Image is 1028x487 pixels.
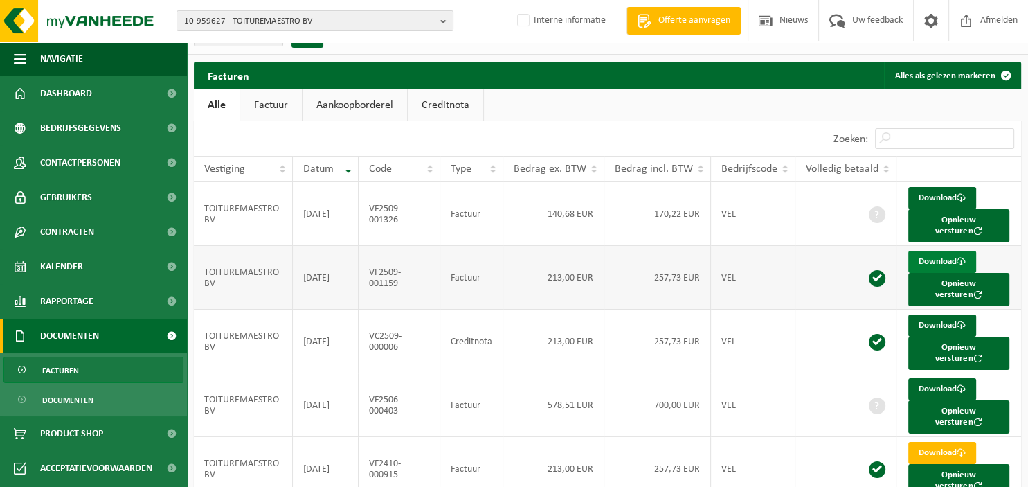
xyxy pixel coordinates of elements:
a: Download [908,378,976,400]
span: Kalender [40,249,83,284]
label: Interne informatie [514,10,606,31]
h2: Facturen [194,62,263,89]
td: TOITUREMAESTRO BV [194,310,293,373]
a: Offerte aanvragen [626,7,741,35]
td: [DATE] [293,246,359,310]
td: 578,51 EUR [503,373,604,437]
button: Opnieuw versturen [908,209,1009,242]
td: -213,00 EUR [503,310,604,373]
td: [DATE] [293,373,359,437]
td: 213,00 EUR [503,246,604,310]
span: Bedrijfscode [721,163,777,175]
span: Contactpersonen [40,145,120,180]
span: Dashboard [40,76,92,111]
button: 10-959627 - TOITUREMAESTRO BV [177,10,453,31]
td: TOITUREMAESTRO BV [194,373,293,437]
a: Download [908,187,976,209]
span: Volledig betaald [806,163,878,175]
span: Documenten [40,319,99,353]
span: Bedrag ex. BTW [514,163,586,175]
a: Download [908,315,976,337]
button: Opnieuw versturen [908,337,1009,370]
span: Bedrag incl. BTW [615,163,693,175]
td: VF2506-000403 [359,373,440,437]
a: Facturen [3,357,183,383]
span: Datum [303,163,334,175]
td: VEL [711,373,795,437]
td: VF2509-001326 [359,182,440,246]
td: TOITUREMAESTRO BV [194,182,293,246]
span: 10-959627 - TOITUREMAESTRO BV [184,11,435,32]
a: Documenten [3,387,183,413]
span: Gebruikers [40,180,92,215]
label: Zoeken: [833,134,868,145]
a: Alle [194,89,240,121]
span: Vestiging [204,163,245,175]
a: Download [908,251,976,273]
td: 140,68 EUR [503,182,604,246]
span: Contracten [40,215,94,249]
span: Offerte aanvragen [655,14,734,28]
a: Factuur [240,89,302,121]
span: Product Shop [40,416,103,451]
span: Code [369,163,392,175]
span: Bedrijfsgegevens [40,111,121,145]
a: Aankoopborderel [303,89,407,121]
td: Creditnota [440,310,503,373]
td: Factuur [440,182,503,246]
td: VC2509-000006 [359,310,440,373]
button: Alles als gelezen markeren [884,62,1020,89]
span: Type [451,163,471,175]
a: Creditnota [408,89,483,121]
td: 170,22 EUR [604,182,711,246]
td: VEL [711,246,795,310]
span: Rapportage [40,284,93,319]
td: VEL [711,182,795,246]
td: Factuur [440,246,503,310]
td: -257,73 EUR [604,310,711,373]
a: Download [908,442,976,464]
span: Navigatie [40,42,83,76]
td: 700,00 EUR [604,373,711,437]
td: [DATE] [293,182,359,246]
td: [DATE] [293,310,359,373]
span: Acceptatievoorwaarden [40,451,152,486]
td: TOITUREMAESTRO BV [194,246,293,310]
td: Factuur [440,373,503,437]
button: Opnieuw versturen [908,273,1009,306]
td: VEL [711,310,795,373]
td: 257,73 EUR [604,246,711,310]
span: Documenten [42,387,93,414]
button: Opnieuw versturen [908,400,1009,434]
span: Facturen [42,357,79,384]
td: VF2509-001159 [359,246,440,310]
